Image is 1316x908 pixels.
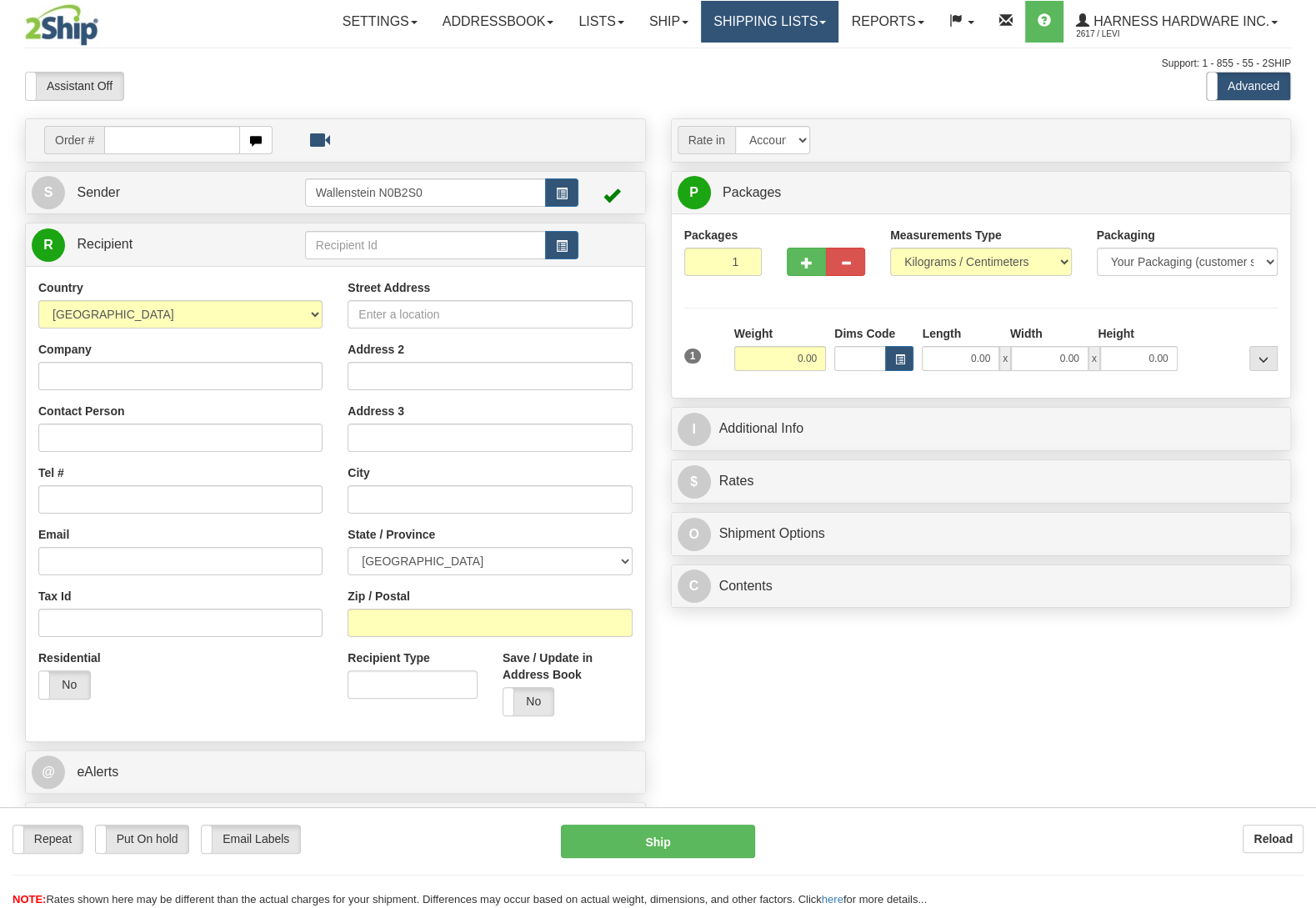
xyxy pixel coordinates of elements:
label: Repeat [13,825,83,853]
span: x [1088,346,1100,371]
button: Reload [1243,825,1303,853]
label: Height [1098,325,1134,342]
iframe: chat widget [1278,369,1314,539]
input: Sender Id [305,178,546,207]
label: Tax Id [38,588,71,604]
span: 2617 / Levi [1076,26,1201,43]
a: IAdditional Info [678,412,1285,446]
label: Length [922,325,961,342]
a: @ eAlerts [32,755,639,790]
span: R [32,228,65,262]
span: eAlerts [77,765,118,779]
b: Reload [1253,832,1293,845]
label: City [348,464,369,481]
a: R Recipient [32,228,274,262]
label: Residential [38,650,101,666]
a: $Rates [678,464,1285,499]
span: Rate in [678,126,735,154]
span: I [678,413,711,446]
label: Zip / Postal [348,588,410,604]
div: Support: 1 - 855 - 55 - 2SHIP [25,57,1291,71]
div: ... [1249,346,1278,371]
label: Email [38,526,69,543]
a: OShipment Options [678,517,1285,551]
label: No [503,688,554,715]
label: Dims Code [834,325,895,342]
label: Assistant Off [26,73,123,100]
label: Weight [734,325,773,342]
span: Order # [44,126,104,154]
a: S Sender [32,176,305,210]
label: Company [38,341,92,358]
label: Email Labels [202,825,300,853]
a: here [822,893,843,905]
span: Sender [77,185,120,199]
span: $ [678,465,711,499]
label: Advanced [1207,73,1290,100]
span: C [678,569,711,603]
label: Contact Person [38,403,124,419]
input: Enter a location [348,300,632,329]
span: x [999,346,1011,371]
span: Packages [723,185,781,199]
button: Ship [561,825,755,858]
a: Ship [637,1,701,43]
label: Width [1010,325,1043,342]
span: Harness Hardware Inc. [1089,14,1269,28]
label: Tel # [38,464,64,481]
span: O [678,518,711,551]
label: Recipient Type [348,650,430,666]
label: Address 3 [348,403,404,419]
a: P Packages [678,176,1285,210]
label: Street Address [348,279,430,296]
span: S [32,176,65,209]
span: NOTE: [13,893,46,905]
a: Addressbook [430,1,567,43]
input: Recipient Id [305,231,546,259]
label: No [39,671,90,699]
label: Measurements Type [890,227,1002,243]
label: Address 2 [348,341,404,358]
label: Save / Update in Address Book [503,650,633,683]
label: Put On hold [96,825,189,853]
a: CContents [678,569,1285,604]
img: logo2617.jpg [25,4,98,46]
a: Reports [838,1,936,43]
label: Packaging [1097,227,1155,243]
span: Recipient [77,237,133,251]
a: Harness Hardware Inc. 2617 / Levi [1063,1,1290,43]
span: P [678,176,711,209]
a: Shipping lists [701,1,838,43]
label: State / Province [348,526,435,543]
a: Lists [566,1,636,43]
a: Settings [330,1,430,43]
label: Country [38,279,83,296]
span: 1 [684,349,702,364]
label: Packages [684,227,738,243]
span: @ [32,755,65,789]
